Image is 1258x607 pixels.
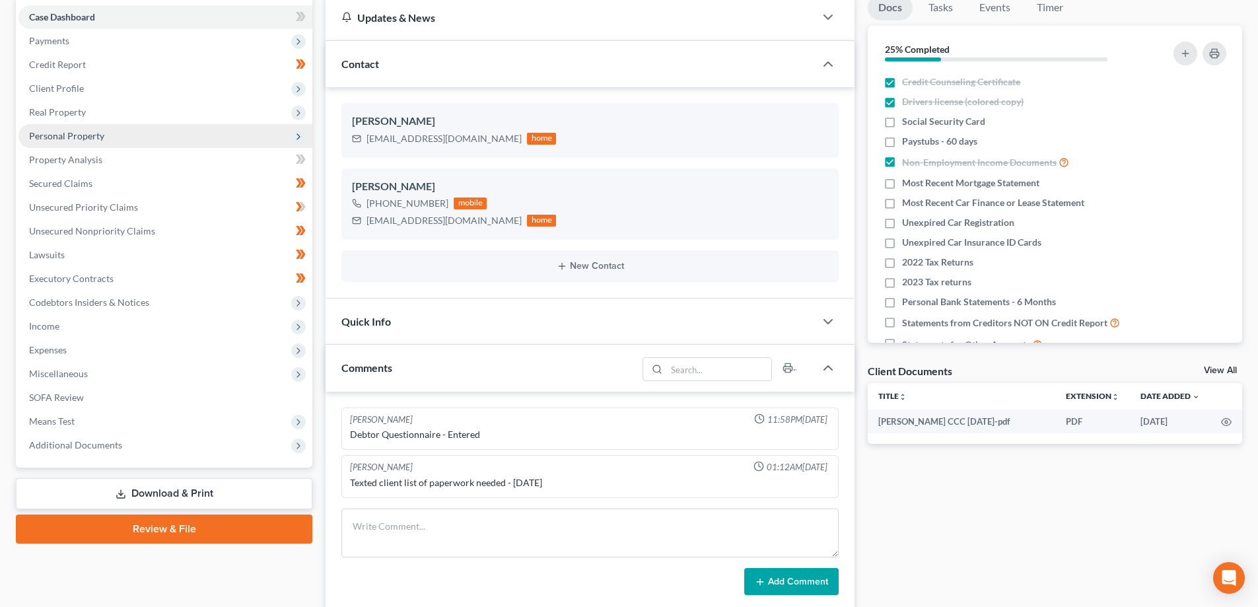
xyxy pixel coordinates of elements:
a: Extensionunfold_more [1066,391,1119,401]
span: Income [29,320,59,332]
i: unfold_more [1111,393,1119,401]
span: Social Security Card [902,115,985,128]
a: Unsecured Nonpriority Claims [18,219,312,243]
span: Personal Property [29,130,104,141]
a: Secured Claims [18,172,312,196]
div: [EMAIL_ADDRESS][DOMAIN_NAME] [367,214,522,227]
a: Property Analysis [18,148,312,172]
span: Property Analysis [29,154,102,165]
div: [PERSON_NAME] [350,461,413,474]
a: Date Added expand_more [1140,391,1200,401]
span: Non-Employment Income Documents [902,156,1057,169]
span: Unexpired Car Insurance ID Cards [902,236,1041,249]
span: Payments [29,35,69,46]
div: Debtor Questionnaire - Entered [350,428,830,441]
a: SOFA Review [18,386,312,410]
span: 2023 Tax returns [902,275,971,289]
span: Client Profile [29,83,84,94]
span: Drivers license (colored copy) [902,95,1024,108]
div: [EMAIL_ADDRESS][DOMAIN_NAME] [367,132,522,145]
button: New Contact [352,261,828,271]
span: Comments [341,361,392,374]
div: Open Intercom Messenger [1213,562,1245,594]
div: Texted client list of paperwork needed - [DATE] [350,476,830,489]
span: Codebtors Insiders & Notices [29,297,149,308]
td: [DATE] [1130,410,1210,433]
td: [PERSON_NAME] CCC [DATE]-pdf [868,410,1055,433]
span: Credit Counseling Certificate [902,75,1020,89]
span: Unexpired Car Registration [902,216,1014,229]
i: expand_more [1192,393,1200,401]
div: [PERSON_NAME] [352,179,828,195]
a: Case Dashboard [18,5,312,29]
a: Review & File [16,515,312,544]
span: SOFA Review [29,392,84,403]
span: Secured Claims [29,178,92,189]
span: 01:12AM[DATE] [767,461,827,474]
span: Paystubs - 60 days [902,135,977,148]
div: Client Documents [868,364,952,378]
span: Credit Report [29,59,86,70]
span: Means Test [29,415,75,427]
a: Download & Print [16,478,312,509]
span: Statements for Other Accounts [902,338,1030,351]
span: Personal Bank Statements - 6 Months [902,295,1056,308]
a: Credit Report [18,53,312,77]
span: 2022 Tax Returns [902,256,973,269]
a: Executory Contracts [18,267,312,291]
span: Most Recent Car Finance or Lease Statement [902,196,1084,209]
strong: 25% Completed [885,44,950,55]
span: Quick Info [341,315,391,328]
div: [PHONE_NUMBER] [367,197,448,210]
span: Unsecured Priority Claims [29,201,138,213]
span: Additional Documents [29,439,122,450]
span: Miscellaneous [29,368,88,379]
i: unfold_more [899,393,907,401]
span: Contact [341,57,379,70]
td: PDF [1055,410,1130,433]
div: mobile [454,197,487,209]
div: home [527,133,556,145]
a: Lawsuits [18,243,312,267]
span: Case Dashboard [29,11,95,22]
span: Lawsuits [29,249,65,260]
span: Real Property [29,106,86,118]
div: Updates & News [341,11,799,24]
input: Search... [667,358,772,380]
div: [PERSON_NAME] [350,413,413,426]
div: [PERSON_NAME] [352,114,828,129]
span: Most Recent Mortgage Statement [902,176,1039,190]
span: Unsecured Nonpriority Claims [29,225,155,236]
span: 11:58PM[DATE] [767,413,827,426]
a: View All [1204,366,1237,375]
span: Statements from Creditors NOT ON Credit Report [902,316,1107,330]
button: Add Comment [744,568,839,596]
a: Titleunfold_more [878,391,907,401]
span: Executory Contracts [29,273,114,284]
span: Expenses [29,344,67,355]
a: Unsecured Priority Claims [18,196,312,219]
div: home [527,215,556,227]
